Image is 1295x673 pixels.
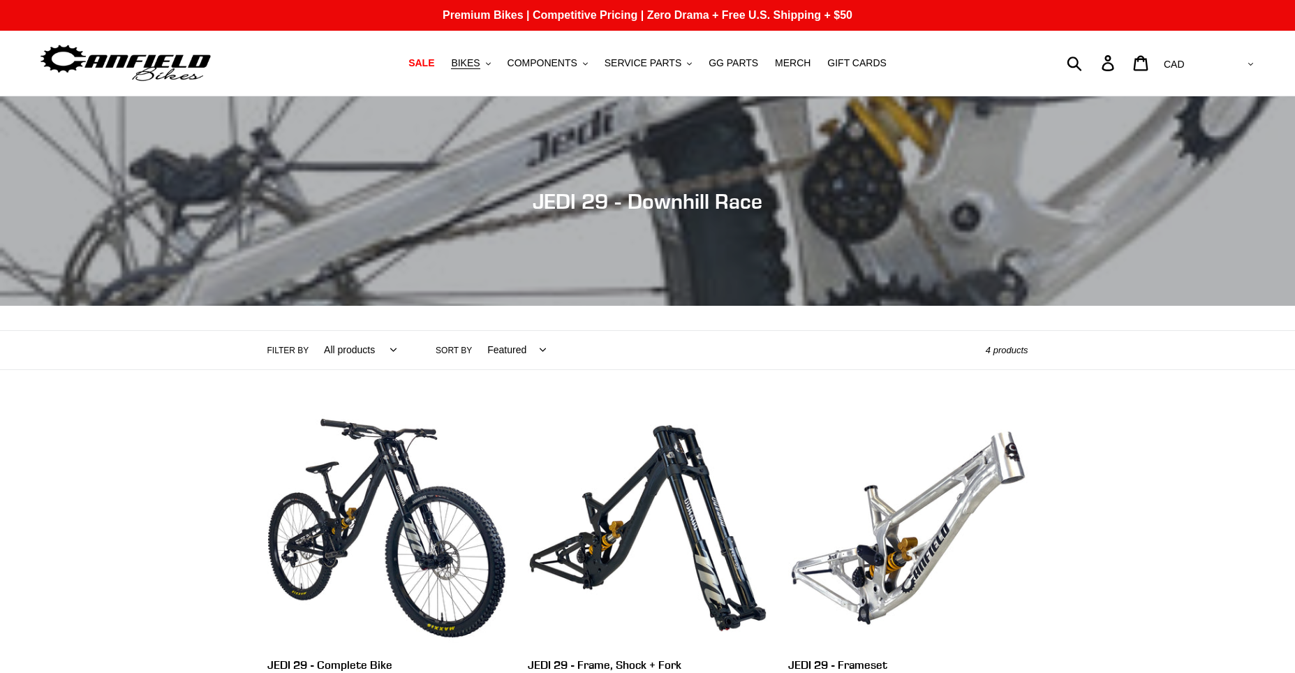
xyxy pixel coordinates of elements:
span: 4 products [986,345,1028,355]
span: SALE [408,57,434,69]
span: SERVICE PARTS [605,57,681,69]
span: GIFT CARDS [827,57,887,69]
button: COMPONENTS [501,54,595,73]
a: GG PARTS [702,54,765,73]
span: GG PARTS [709,57,758,69]
span: JEDI 29 - Downhill Race [533,188,762,214]
button: SERVICE PARTS [598,54,699,73]
img: Canfield Bikes [38,41,213,85]
a: GIFT CARDS [820,54,894,73]
a: SALE [401,54,441,73]
a: MERCH [768,54,817,73]
input: Search [1074,47,1110,78]
span: MERCH [775,57,811,69]
button: BIKES [444,54,497,73]
label: Sort by [436,344,472,357]
label: Filter by [267,344,309,357]
span: COMPONENTS [508,57,577,69]
span: BIKES [451,57,480,69]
